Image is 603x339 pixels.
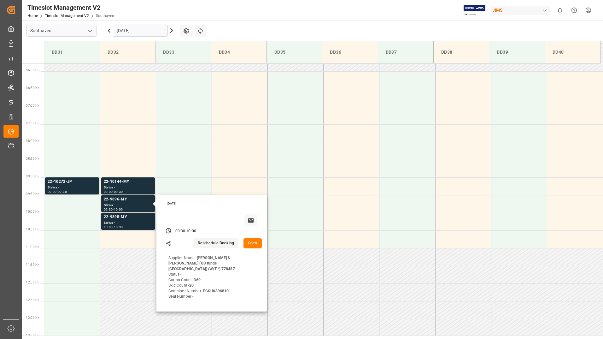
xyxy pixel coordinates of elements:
[490,4,553,16] button: JIMS
[26,139,39,143] span: 08:00 Hr
[104,226,113,229] div: 10:00
[49,46,95,58] div: DD31
[243,238,262,248] button: Open
[105,46,150,58] div: DD32
[26,298,39,302] span: 12:30 Hr
[104,214,152,220] div: 22-9895-MY
[48,185,97,190] div: Status -
[439,46,484,58] div: DD38
[113,25,168,37] input: DD.MM.YYYY
[550,46,595,58] div: DD40
[113,226,114,229] div: -
[26,263,39,266] span: 11:30 Hr
[161,46,206,58] div: DD33
[104,203,152,208] div: Status -
[165,201,260,206] div: [DATE]
[104,208,113,211] div: 09:30
[383,46,428,58] div: DD37
[26,245,39,249] span: 11:00 Hr
[26,192,39,196] span: 09:30 Hr
[193,238,238,248] button: Reschedule Booking
[114,226,123,229] div: 10:30
[114,208,123,211] div: 10:00
[26,334,39,337] span: 13:30 Hr
[26,175,39,178] span: 09:00 Hr
[26,25,97,37] input: Type to search/select
[490,6,550,15] div: JIMS
[203,289,229,293] b: EGSU6396810
[27,14,38,18] a: Home
[26,281,39,284] span: 12:00 Hr
[113,190,114,193] div: -
[104,185,152,190] div: Status -
[45,14,89,18] a: Timeslot Management V2
[48,190,57,193] div: 09:00
[57,190,58,193] div: -
[26,228,39,231] span: 10:30 Hr
[26,157,39,160] span: 08:30 Hr
[216,46,261,58] div: DD34
[327,46,372,58] div: DD36
[26,122,39,125] span: 07:30 Hr
[168,255,255,300] div: Supplier Name - Status - Carton Count - Skid Count - Container Number - Seal Number -
[58,190,67,193] div: 09:30
[175,229,185,234] div: 09:30
[553,3,567,17] button: show 0 new notifications
[189,283,194,288] b: 20
[494,46,539,58] div: DD39
[104,179,152,185] div: 22-10144-MY
[185,229,186,234] div: -
[85,26,94,36] button: open menu
[26,210,39,213] span: 10:00 Hr
[194,278,200,282] b: 369
[567,3,581,17] button: Help Center
[464,5,485,16] img: Exertis%20JAM%20-%20Email%20Logo.jpg_1722504956.jpg
[168,256,235,271] b: [PERSON_NAME] & [PERSON_NAME] (US funds [GEOGRAPHIC_DATA]) (W/T*) 778487
[26,68,39,72] span: 06:00 Hr
[27,3,114,12] div: Timeslot Management V2
[104,190,113,193] div: 09:00
[48,179,97,185] div: 22-10272-JP
[104,220,152,226] div: Status -
[26,316,39,319] span: 13:00 Hr
[114,190,123,193] div: 09:30
[26,104,39,107] span: 07:00 Hr
[26,86,39,90] span: 06:30 Hr
[186,229,196,234] div: 10:00
[272,46,317,58] div: DD35
[113,208,114,211] div: -
[104,196,152,203] div: 22-9896-MY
